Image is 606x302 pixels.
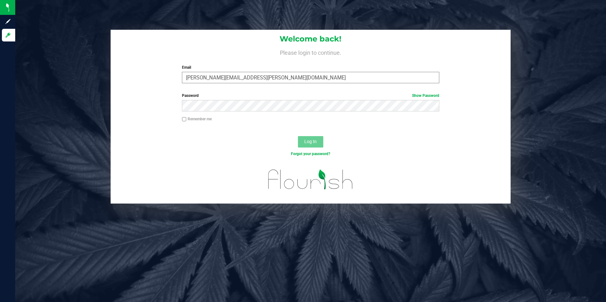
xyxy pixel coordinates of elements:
[5,18,11,25] inline-svg: Sign up
[182,116,212,122] label: Remember me
[298,136,323,148] button: Log In
[261,163,361,196] img: flourish_logo.svg
[182,93,199,98] span: Password
[111,35,511,43] h1: Welcome back!
[111,48,511,56] h4: Please login to continue.
[5,32,11,38] inline-svg: Log in
[304,139,317,144] span: Log In
[182,117,186,122] input: Remember me
[182,65,439,70] label: Email
[412,93,439,98] a: Show Password
[291,152,330,156] a: Forgot your password?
